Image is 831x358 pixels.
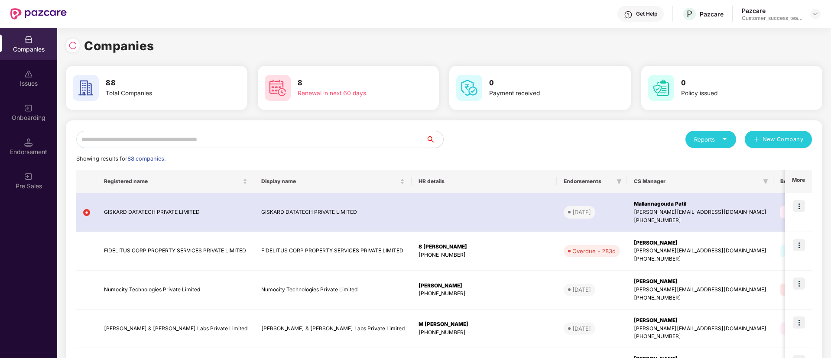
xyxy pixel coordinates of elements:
div: [PHONE_NUMBER] [634,216,766,225]
div: [DATE] [572,324,591,333]
img: svg+xml;base64,PHN2ZyBpZD0iSXNzdWVzX2Rpc2FibGVkIiB4bWxucz0iaHR0cDovL3d3dy53My5vcmcvMjAwMC9zdmciIH... [24,70,33,78]
div: [DATE] [572,285,591,294]
img: svg+xml;base64,PHN2ZyBpZD0iSGVscC0zMngzMiIgeG1sbnM9Imh0dHA6Ly93d3cudzMub3JnLzIwMDAvc3ZnIiB3aWR0aD... [624,10,633,19]
h3: 0 [681,77,790,89]
span: Endorsements [564,178,613,185]
span: filter [763,179,768,184]
div: [PHONE_NUMBER] [634,332,766,341]
div: Renewal in next 60 days [298,89,407,98]
div: [PHONE_NUMBER] [419,290,550,298]
span: filter [617,179,622,184]
td: FIDELITUS CORP PROPERTY SERVICES PRIVATE LIMITED [97,232,254,271]
div: [PERSON_NAME] [634,239,766,247]
div: [PHONE_NUMBER] [419,329,550,337]
div: M [PERSON_NAME] [419,320,550,329]
img: svg+xml;base64,PHN2ZyB4bWxucz0iaHR0cDovL3d3dy53My5vcmcvMjAwMC9zdmciIHdpZHRoPSI2MCIgaGVpZ2h0PSI2MC... [648,75,674,101]
span: plus [753,136,759,143]
img: svg+xml;base64,PHN2ZyB3aWR0aD0iMTQuNSIgaGVpZ2h0PSIxNC41IiB2aWV3Qm94PSIwIDAgMTYgMTYiIGZpbGw9Im5vbm... [24,138,33,147]
div: S [PERSON_NAME] [419,243,550,251]
span: 88 companies. [127,155,166,162]
span: GTL [780,284,802,296]
span: search [425,136,443,143]
div: Overdue - 283d [572,247,616,255]
button: plusNew Company [745,131,812,148]
span: GMC [780,245,805,257]
div: Policy issued [681,89,790,98]
h3: 88 [106,77,215,89]
span: GPA [780,206,802,218]
td: GISKARD DATATECH PRIVATE LIMITED [97,193,254,232]
img: svg+xml;base64,PHN2ZyB4bWxucz0iaHR0cDovL3d3dy53My5vcmcvMjAwMC9zdmciIHdpZHRoPSI2MCIgaGVpZ2h0PSI2MC... [456,75,482,101]
img: svg+xml;base64,PHN2ZyB4bWxucz0iaHR0cDovL3d3dy53My5vcmcvMjAwMC9zdmciIHdpZHRoPSI2MCIgaGVpZ2h0PSI2MC... [73,75,99,101]
div: Total Companies [106,89,215,98]
div: Pazcare [742,6,802,15]
div: [PHONE_NUMBER] [634,255,766,263]
td: [PERSON_NAME] & [PERSON_NAME] Labs Private Limited [97,310,254,348]
div: Reports [694,135,727,144]
img: svg+xml;base64,PHN2ZyB4bWxucz0iaHR0cDovL3d3dy53My5vcmcvMjAwMC9zdmciIHdpZHRoPSI2MCIgaGVpZ2h0PSI2MC... [265,75,291,101]
div: [PHONE_NUMBER] [634,294,766,302]
img: svg+xml;base64,PHN2ZyBpZD0iQ29tcGFuaWVzIiB4bWxucz0iaHR0cDovL3d3dy53My5vcmcvMjAwMC9zdmciIHdpZHRoPS... [24,35,33,44]
img: icon [793,316,805,329]
td: FIDELITUS CORP PROPERTY SERVICES PRIVATE LIMITED [254,232,412,271]
span: P [687,9,692,19]
div: [DATE] [572,208,591,216]
td: [PERSON_NAME] & [PERSON_NAME] Labs Private Limited [254,310,412,348]
span: filter [761,176,770,187]
span: GPA [780,323,802,335]
th: Display name [254,170,412,193]
h3: 8 [298,77,407,89]
img: New Pazcare Logo [10,8,67,19]
div: Customer_success_team_lead [742,15,802,22]
div: [PHONE_NUMBER] [419,251,550,259]
span: New Company [763,135,804,144]
div: [PERSON_NAME][EMAIL_ADDRESS][DOMAIN_NAME] [634,325,766,333]
div: [PERSON_NAME][EMAIL_ADDRESS][DOMAIN_NAME] [634,208,766,216]
span: filter [615,176,623,187]
div: [PERSON_NAME] [634,277,766,286]
div: Payment received [489,89,598,98]
span: caret-down [722,136,727,142]
div: Pazcare [700,10,724,18]
img: svg+xml;base64,PHN2ZyB4bWxucz0iaHR0cDovL3d3dy53My5vcmcvMjAwMC9zdmciIHdpZHRoPSIxMiIgaGVpZ2h0PSIxMi... [83,209,90,216]
h1: Companies [84,36,154,55]
span: Showing results for [76,155,166,162]
img: icon [793,277,805,290]
span: CS Manager [634,178,760,185]
img: icon [793,239,805,251]
img: svg+xml;base64,PHN2ZyBpZD0iUmVsb2FkLTMyeDMyIiB4bWxucz0iaHR0cDovL3d3dy53My5vcmcvMjAwMC9zdmciIHdpZH... [68,41,77,50]
th: HR details [412,170,557,193]
img: svg+xml;base64,PHN2ZyBpZD0iRHJvcGRvd24tMzJ4MzIiIHhtbG5zPSJodHRwOi8vd3d3LnczLm9yZy8yMDAwL3N2ZyIgd2... [812,10,819,17]
th: Registered name [97,170,254,193]
img: icon [793,200,805,212]
div: [PERSON_NAME][EMAIL_ADDRESS][DOMAIN_NAME] [634,286,766,294]
div: Get Help [636,10,657,17]
td: Numocity Technologies Private Limited [254,271,412,310]
button: search [425,131,444,148]
span: Registered name [104,178,241,185]
td: Numocity Technologies Private Limited [97,271,254,310]
img: svg+xml;base64,PHN2ZyB3aWR0aD0iMjAiIGhlaWdodD0iMjAiIHZpZXdCb3g9IjAgMCAyMCAyMCIgZmlsbD0ibm9uZSIgeG... [24,104,33,113]
img: svg+xml;base64,PHN2ZyB3aWR0aD0iMjAiIGhlaWdodD0iMjAiIHZpZXdCb3g9IjAgMCAyMCAyMCIgZmlsbD0ibm9uZSIgeG... [24,172,33,181]
div: [PERSON_NAME] [419,282,550,290]
th: More [785,170,812,193]
span: Display name [261,178,398,185]
h3: 0 [489,77,598,89]
div: [PERSON_NAME] [634,316,766,325]
div: [PERSON_NAME][EMAIL_ADDRESS][DOMAIN_NAME] [634,247,766,255]
div: Mallannagouda Patil [634,200,766,208]
td: GISKARD DATATECH PRIVATE LIMITED [254,193,412,232]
